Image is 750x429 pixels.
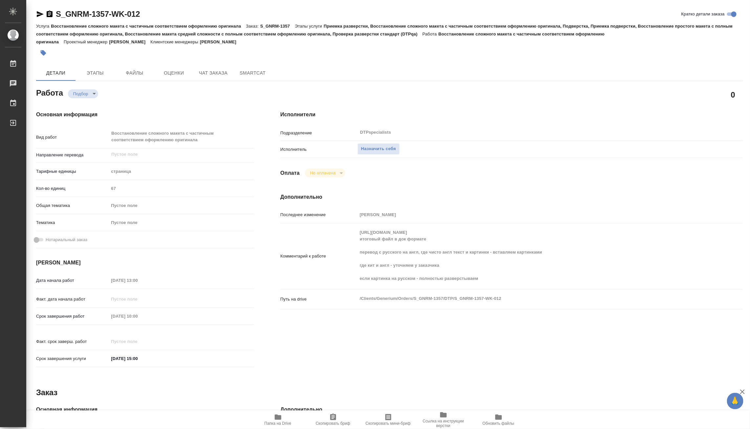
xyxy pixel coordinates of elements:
[36,296,109,303] p: Факт. дата начала работ
[109,217,254,228] div: Пустое поле
[280,296,357,303] p: Путь на drive
[316,421,350,426] span: Скопировать бриф
[237,69,268,77] span: SmartCat
[71,91,90,97] button: Подбор
[36,185,109,192] p: Кол-во единиц
[420,419,467,428] span: Ссылка на инструкции верстки
[280,193,743,201] h4: Дополнительно
[109,337,166,346] input: Пустое поле
[36,219,109,226] p: Тематика
[36,355,109,362] p: Срок завершения услуги
[366,421,411,426] span: Скопировать мини-бриф
[109,294,166,304] input: Пустое поле
[730,394,741,408] span: 🙏
[308,170,337,176] button: Не оплачена
[36,277,109,284] p: Дата начала работ
[681,11,725,17] span: Кратко детали заказа
[731,89,735,100] h2: 0
[482,421,514,426] span: Обновить файлы
[150,39,200,44] p: Клиентские менеджеры
[109,184,254,193] input: Пустое поле
[109,311,166,321] input: Пустое поле
[36,46,51,60] button: Добавить тэг
[36,313,109,320] p: Срок завершения работ
[36,86,63,98] h2: Работа
[109,39,151,44] p: [PERSON_NAME]
[198,69,229,77] span: Чат заказа
[416,411,471,429] button: Ссылка на инструкции верстки
[36,24,51,29] p: Услуга
[40,69,72,77] span: Детали
[280,111,743,119] h4: Исполнители
[109,200,254,211] div: Пустое поле
[250,411,306,429] button: Папка на Drive
[265,421,291,426] span: Папка на Drive
[79,69,111,77] span: Этапы
[111,219,246,226] div: Пустое поле
[280,212,357,218] p: Последнее изменение
[46,237,87,243] span: Нотариальный заказ
[158,69,190,77] span: Оценки
[36,259,254,267] h4: [PERSON_NAME]
[56,10,140,18] a: S_GNRM-1357-WK-012
[280,130,357,136] p: Подразделение
[36,111,254,119] h4: Основная информация
[111,202,246,209] div: Пустое поле
[36,10,44,18] button: Скопировать ссылку для ЯМессенджера
[111,150,239,158] input: Пустое поле
[280,169,300,177] h4: Оплата
[200,39,241,44] p: [PERSON_NAME]
[36,406,254,414] h4: Основная информация
[306,411,361,429] button: Скопировать бриф
[280,253,357,260] p: Комментарий к работе
[357,293,704,304] textarea: /Clients/Generium/Orders/S_GNRM-1357/DTP/S_GNRM-1357-WK-012
[36,202,109,209] p: Общая тематика
[109,354,166,363] input: ✎ Введи что-нибудь
[361,145,396,153] span: Назначить себя
[361,411,416,429] button: Скопировать мини-бриф
[68,89,98,98] div: Подбор
[46,10,54,18] button: Скопировать ссылку
[36,152,109,158] p: Направление перевода
[119,69,150,77] span: Файлы
[471,411,526,429] button: Обновить файлы
[51,24,246,29] p: Восстановление сложного макета с частичным соответствием оформлению оригинала
[36,134,109,141] p: Вид работ
[36,387,57,398] h2: Заказ
[422,32,439,36] p: Работа
[64,39,109,44] p: Проектный менеджер
[280,146,357,153] p: Исполнитель
[36,168,109,175] p: Тарифные единицы
[280,406,743,414] h4: Дополнительно
[357,143,399,155] button: Назначить себя
[109,166,254,177] div: страница
[295,24,324,29] p: Этапы услуги
[246,24,260,29] p: Заказ:
[305,169,345,177] div: Подбор
[36,24,733,36] p: Приемка разверстки, Восстановление сложного макета с частичным соответствием оформлению оригинала...
[260,24,295,29] p: S_GNRM-1357
[727,393,743,409] button: 🙏
[36,338,109,345] p: Факт. срок заверш. работ
[357,227,704,284] textarea: [URL][DOMAIN_NAME] итоговый файл в док формате перевод с русского на англ, где чисто англ текст и...
[357,210,704,219] input: Пустое поле
[109,276,166,285] input: Пустое поле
